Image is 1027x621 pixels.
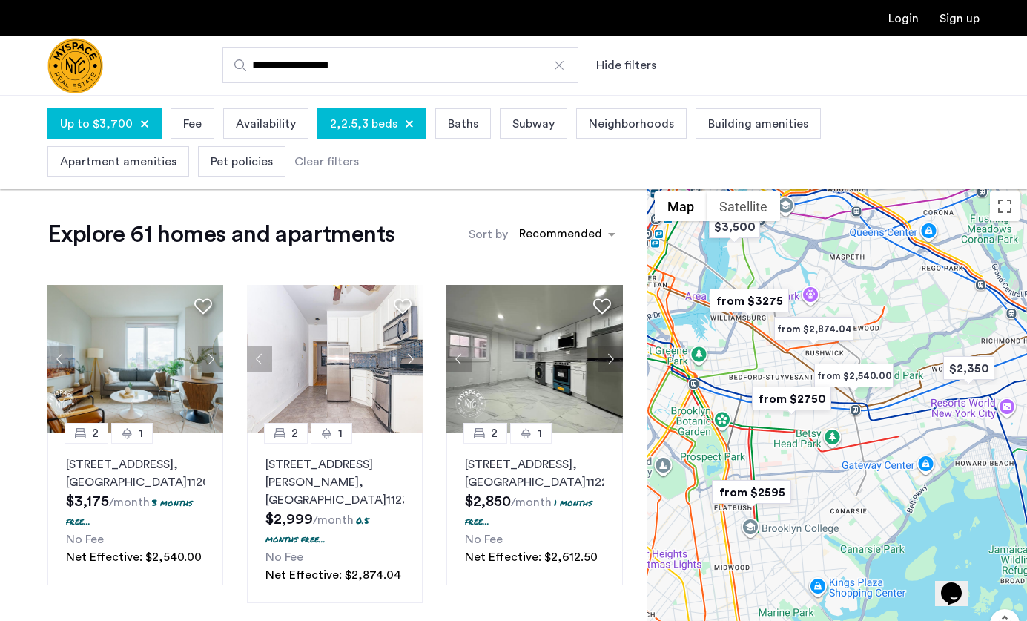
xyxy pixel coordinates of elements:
[655,191,707,221] button: Show street map
[265,512,313,527] span: $2,999
[66,533,104,545] span: No Fee
[247,346,272,372] button: Previous apartment
[330,115,397,133] span: 2,2.5,3 beds
[211,153,273,171] span: Pet policies
[990,191,1020,221] button: Toggle fullscreen view
[313,514,354,526] sub: /month
[517,225,602,246] div: Recommended
[469,226,508,243] label: Sort by
[706,476,797,509] div: from $2595
[511,496,552,508] sub: /month
[60,153,176,171] span: Apartment amenities
[66,456,205,491] p: [STREET_ADDRESS] 11207
[512,221,623,248] ng-select: sort-apartment
[47,220,394,249] h1: Explore 61 homes and apartments
[937,352,1000,385] div: $2,350
[397,346,423,372] button: Next apartment
[47,38,103,93] a: Cazamio Logo
[491,424,498,442] span: 2
[465,456,604,491] p: [STREET_ADDRESS] 11223
[708,115,808,133] span: Building amenities
[265,551,303,563] span: No Fee
[465,533,503,545] span: No Fee
[236,115,296,133] span: Availability
[746,382,837,415] div: from $2750
[47,346,73,372] button: Previous apartment
[448,115,478,133] span: Baths
[247,285,423,433] img: 22_638155377303699184.jpeg
[512,115,555,133] span: Subway
[446,346,472,372] button: Previous apartment
[465,551,598,563] span: Net Effective: $2,612.50
[703,210,766,243] div: $3,500
[935,562,983,606] iframe: chat widget
[446,433,622,585] a: 21[STREET_ADDRESS], [GEOGRAPHIC_DATA]112231 months free...No FeeNet Effective: $2,612.50
[47,285,224,433] img: 1997_638519002746102278.png
[66,494,109,509] span: $3,175
[940,13,980,24] a: Registration
[338,424,343,442] span: 1
[198,346,223,372] button: Next apartment
[704,284,795,318] div: from $3275
[538,424,542,442] span: 1
[92,424,99,442] span: 2
[247,433,423,603] a: 21[STREET_ADDRESS][PERSON_NAME], [GEOGRAPHIC_DATA]112370.5 months free...No FeeNet Effective: $2,...
[47,38,103,93] img: logo
[768,312,859,346] div: from $2,874.04
[598,346,623,372] button: Next apartment
[465,494,511,509] span: $2,850
[109,496,150,508] sub: /month
[446,285,623,433] img: a8b926f1-9a91-4e5e-b036-feb4fe78ee5d_638870589958476599.jpeg
[183,115,202,133] span: Fee
[707,191,780,221] button: Show satellite imagery
[596,56,656,74] button: Show or hide filters
[60,115,133,133] span: Up to $3,700
[888,13,919,24] a: Login
[589,115,674,133] span: Neighborhoods
[265,569,401,581] span: Net Effective: $2,874.04
[66,551,202,563] span: Net Effective: $2,540.00
[291,424,298,442] span: 2
[47,433,223,585] a: 21[STREET_ADDRESS], [GEOGRAPHIC_DATA]112073 months free...No FeeNet Effective: $2,540.00
[808,359,899,392] div: from $2,540.00
[139,424,143,442] span: 1
[222,47,578,83] input: Apartment Search
[265,456,404,509] p: [STREET_ADDRESS][PERSON_NAME] 11237
[294,153,359,171] div: Clear filters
